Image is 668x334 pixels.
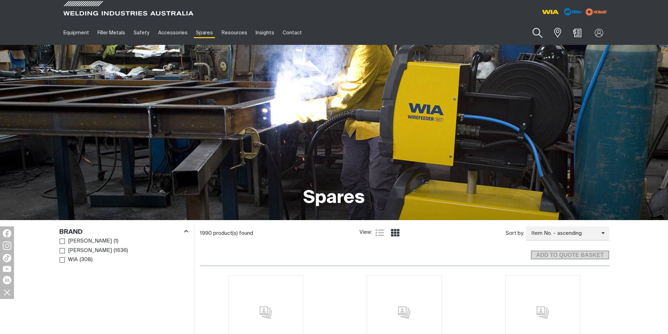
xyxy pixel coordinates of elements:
[200,224,609,242] section: Product list controls
[3,241,11,250] img: Instagram
[583,7,609,17] img: miller
[278,21,306,45] a: Contact
[80,256,93,264] span: ( 308 )
[532,251,608,260] span: ADD TO QUOTE BASKET
[524,23,552,43] button: Search products
[3,276,11,284] img: LinkedIn
[376,229,384,237] a: List view
[1,286,13,298] img: hide socials
[3,254,11,262] img: TikTok
[3,229,11,238] img: Facebook
[217,21,251,45] a: Resources
[192,21,217,45] a: Spares
[60,237,188,265] ul: Brand
[60,255,78,265] a: WIA
[93,21,129,45] a: Filler Metals
[60,237,112,246] a: [PERSON_NAME]
[68,247,112,255] span: [PERSON_NAME]
[154,21,192,45] a: Accessories
[59,224,188,265] aside: Filters
[114,237,119,245] span: ( 1 )
[506,230,524,238] span: Sort by:
[114,247,128,255] span: ( 1636 )
[572,29,583,37] a: Shopping cart (0 product(s))
[359,229,372,237] span: View:
[3,266,11,272] img: YouTube
[303,187,365,210] h1: Spares
[59,227,188,237] div: Brand
[251,21,278,45] a: Insights
[129,21,154,45] a: Safety
[517,25,549,41] input: Product name or item number...
[59,228,83,236] h3: Brand
[200,230,359,237] div: 1990
[68,256,78,264] span: WIA
[59,21,472,45] nav: Main
[60,246,112,255] a: [PERSON_NAME]
[59,21,93,45] a: Equipment
[531,251,609,260] button: Add selected products to the shopping cart
[200,243,609,262] section: Add to cart control
[213,231,253,236] span: product(s) found
[526,230,601,238] span: Item No. - ascending
[68,237,112,245] span: [PERSON_NAME]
